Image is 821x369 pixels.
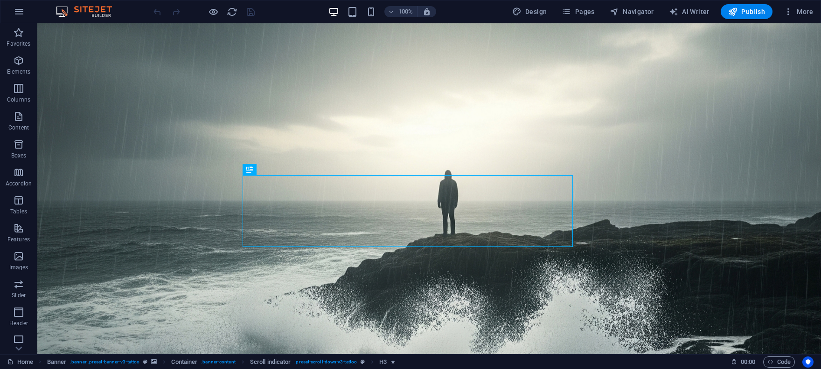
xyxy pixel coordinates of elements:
[763,356,795,368] button: Code
[171,356,197,368] span: Click to select. Double-click to edit
[512,7,547,16] span: Design
[391,359,395,364] i: Element contains an animation
[151,359,157,364] i: This element contains a background
[669,7,710,16] span: AI Writer
[9,264,28,271] p: Images
[780,4,817,19] button: More
[70,356,139,368] span: . banner .preset-banner-v3-tattoo
[767,356,791,368] span: Code
[47,356,395,368] nav: breadcrumb
[728,7,765,16] span: Publish
[665,4,713,19] button: AI Writer
[747,358,749,365] span: :
[7,96,30,103] p: Columns
[802,356,814,368] button: Usercentrics
[226,6,237,17] button: reload
[250,356,291,368] span: Click to select. Double-click to edit
[143,359,147,364] i: This element is a customizable preset
[562,7,594,16] span: Pages
[10,208,27,215] p: Tables
[384,6,417,17] button: 100%
[54,6,124,17] img: Editor Logo
[508,4,551,19] div: Design (Ctrl+Alt+Y)
[7,356,33,368] a: Click to cancel selection. Double-click to open Pages
[741,356,755,368] span: 00 00
[784,7,813,16] span: More
[7,40,30,48] p: Favorites
[9,320,28,327] p: Header
[721,4,772,19] button: Publish
[379,356,387,368] span: Click to select. Double-click to edit
[398,6,413,17] h6: 100%
[201,356,235,368] span: . banner-content
[423,7,431,16] i: On resize automatically adjust zoom level to fit chosen device.
[558,4,598,19] button: Pages
[11,152,27,159] p: Boxes
[606,4,658,19] button: Navigator
[47,356,67,368] span: Click to select. Double-click to edit
[731,356,756,368] h6: Session time
[361,359,365,364] i: This element is a customizable preset
[227,7,237,17] i: Reload page
[208,6,219,17] button: Click here to leave preview mode and continue editing
[7,68,31,75] p: Elements
[294,356,357,368] span: . preset-scroll-down-v3-tattoo
[610,7,654,16] span: Navigator
[7,236,30,243] p: Features
[508,4,551,19] button: Design
[6,180,32,187] p: Accordion
[12,292,26,299] p: Slider
[8,124,29,131] p: Content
